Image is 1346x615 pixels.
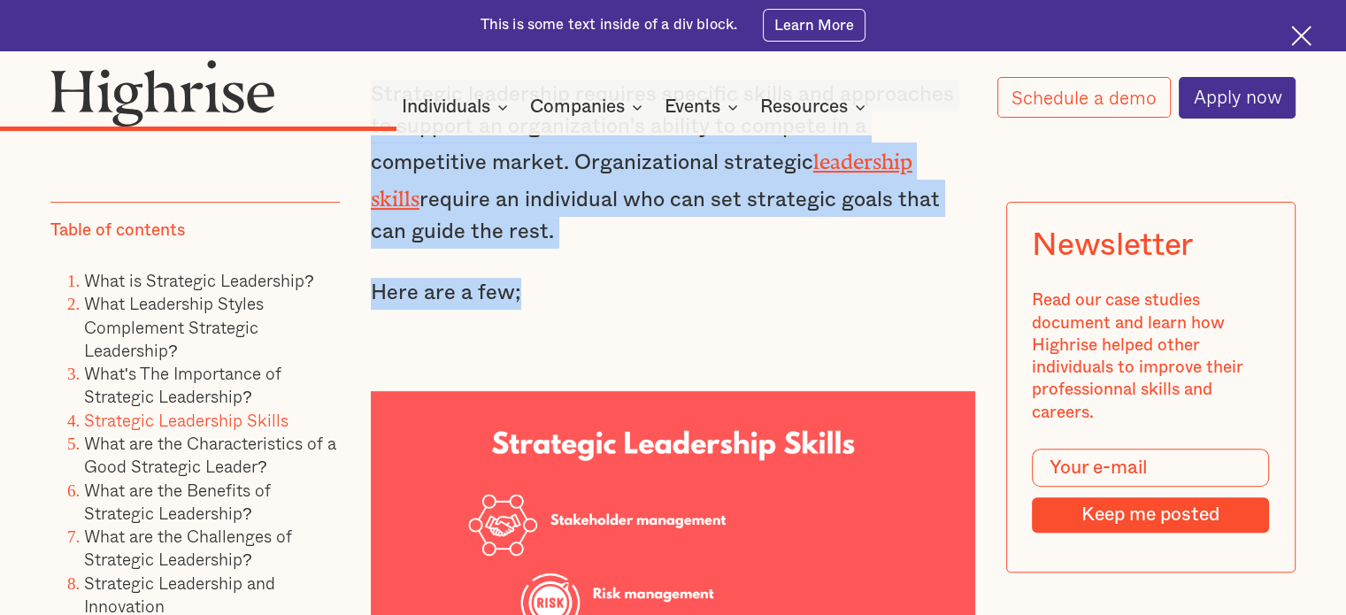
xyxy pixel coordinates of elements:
a: Strategic Leadership Skills [84,407,288,433]
div: Companies [530,96,625,118]
a: What are the Benefits of Strategic Leadership? [84,477,271,526]
div: Table of contents [50,219,185,242]
a: What Leadership Styles Complement Strategic Leadership? [84,291,264,364]
form: Modal Form [1033,450,1270,534]
a: What's The Importance of Strategic Leadership? [84,360,281,409]
div: Resources [760,96,871,118]
a: What are the Challenges of Strategic Leadership? [84,523,292,572]
a: Learn More [763,9,866,41]
div: Events [665,96,720,118]
div: Events [665,96,743,118]
input: Your e-mail [1033,450,1270,488]
div: Resources [760,96,848,118]
div: Companies [530,96,648,118]
a: What is Strategic Leadership? [84,267,314,293]
p: Here are a few; [371,278,975,310]
div: Newsletter [1033,228,1193,265]
div: Read our case studies document and learn how Highrise helped other individuals to improve their p... [1033,290,1270,425]
input: Keep me posted [1033,497,1270,533]
a: What are the Characteristics of a Good Strategic Leader? [84,430,336,479]
a: Schedule a demo [997,77,1171,118]
p: Strategic leadership requires specific skills and approaches to support an organization's ability... [371,80,975,248]
div: This is some text inside of a div block. [481,15,738,35]
img: Highrise logo [50,59,275,127]
img: Cross icon [1291,26,1311,46]
div: Individuals [402,96,490,118]
a: Apply now [1179,77,1296,119]
div: Individuals [402,96,513,118]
